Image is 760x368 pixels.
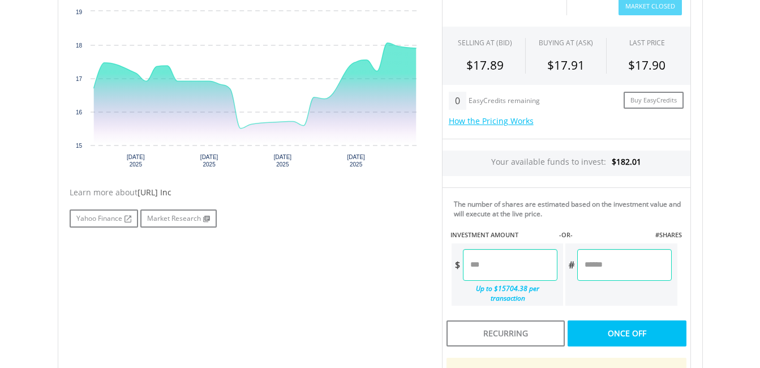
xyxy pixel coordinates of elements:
[655,230,682,239] label: #SHARES
[628,57,665,73] span: $17.90
[454,199,686,219] div: The number of shares are estimated based on the investment value and will execute at the live price.
[75,76,82,82] text: 17
[629,38,665,48] div: LAST PRICE
[70,187,425,198] div: Learn more about
[458,38,512,48] div: SELLING AT (BID)
[140,209,217,228] a: Market Research
[75,143,82,149] text: 15
[624,92,684,109] a: Buy EasyCredits
[449,115,534,126] a: How the Pricing Works
[466,57,504,73] span: $17.89
[452,281,558,306] div: Up to $15704.38 per transaction
[449,92,466,110] div: 0
[446,320,565,346] div: Recurring
[70,209,138,228] a: Yahoo Finance
[273,154,291,168] text: [DATE] 2025
[547,57,585,73] span: $17.91
[75,9,82,15] text: 19
[75,109,82,115] text: 16
[200,154,218,168] text: [DATE] 2025
[539,38,593,48] span: BUYING AT (ASK)
[347,154,365,168] text: [DATE] 2025
[70,6,425,176] svg: Interactive chart
[138,187,171,198] span: [URL] Inc
[452,249,463,281] div: $
[450,230,518,239] label: INVESTMENT AMOUNT
[443,151,690,176] div: Your available funds to invest:
[127,154,145,168] text: [DATE] 2025
[568,320,686,346] div: Once Off
[612,156,641,167] span: $182.01
[565,249,577,281] div: #
[70,6,425,176] div: Chart. Highcharts interactive chart.
[75,42,82,49] text: 18
[469,97,540,106] div: EasyCredits remaining
[559,230,573,239] label: -OR-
